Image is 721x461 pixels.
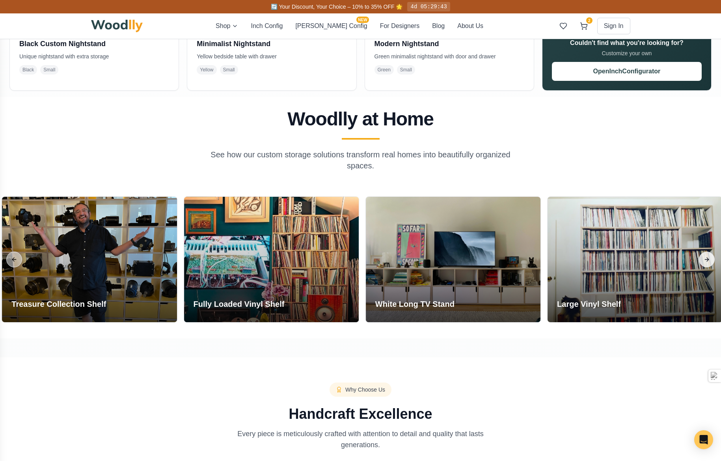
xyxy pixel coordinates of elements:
span: 2 [586,17,592,24]
h2: Handcraft Excellence [94,406,627,422]
span: Black [19,65,37,75]
span: Small [397,65,415,75]
p: See how our custom storage solutions transform real homes into beautifully organized spaces. [209,149,512,171]
button: Shop [216,21,238,31]
button: For Designers [380,21,419,31]
div: Open Intercom Messenger [694,430,713,449]
h2: Woodlly at Home [94,110,627,129]
p: Yellow bedside table with drawer [197,52,347,60]
h3: Fully Loaded Vinyl Shelf [194,299,285,310]
img: Woodlly [91,20,143,32]
span: Green [374,65,394,75]
button: Sign In [597,18,630,34]
p: Customize your own [552,49,702,57]
h3: Black Custom Nightstand [19,38,169,49]
h3: Treasure Collection Shelf [11,299,106,310]
div: 4d 05:29:43 [407,2,450,11]
p: Every piece is meticulously crafted with attention to detail and quality that lasts generations. [228,428,493,450]
span: Small [220,65,238,75]
button: [PERSON_NAME] ConfigNEW [295,21,367,31]
p: Green minimalist nightstand with door and drawer [374,52,524,60]
h3: Modern Nightstand [374,38,524,49]
span: Why Choose Us [345,386,385,394]
h3: White Long TV Stand [375,299,455,310]
p: Unique nightstand with extra storage [19,52,169,60]
h3: Minimalist Nightstand [197,38,347,49]
button: About Us [457,21,483,31]
span: Yellow [197,65,216,75]
button: OpenInchConfigurator [552,62,702,81]
h3: Large Vinyl Shelf [557,299,621,310]
span: Small [40,65,58,75]
span: NEW [356,17,369,23]
h3: Couldn't find what you're looking for? [552,38,702,48]
button: Blog [432,21,445,31]
button: 2 [577,19,591,33]
span: 🔄 Your Discount, Your Choice – 10% to 35% OFF 🌟 [271,4,402,10]
button: Inch Config [251,21,283,31]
